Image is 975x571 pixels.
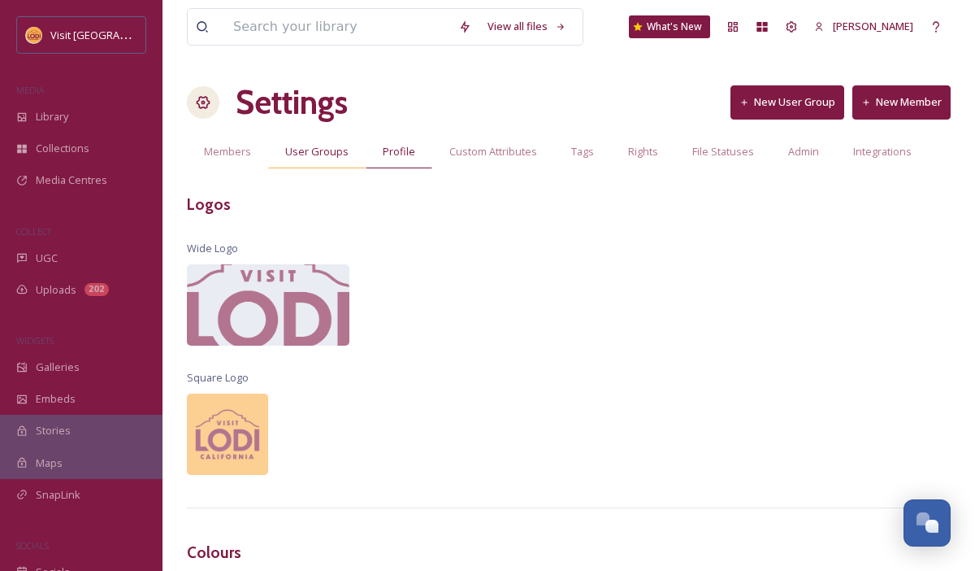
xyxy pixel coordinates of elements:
[16,225,51,238] span: COLLECT
[903,499,951,547] button: Open Chat
[36,423,71,438] span: Stories
[225,9,450,45] input: Search your library
[50,27,176,42] span: Visit [GEOGRAPHIC_DATA]
[833,19,913,33] span: [PERSON_NAME]
[187,370,249,386] span: Square Logo
[629,15,710,38] a: What's New
[36,487,80,503] span: SnapLink
[730,85,844,119] button: New User Group
[36,141,89,156] span: Collections
[852,85,951,119] button: New Member
[36,391,76,407] span: Embeds
[16,334,54,347] span: WIDGETS
[187,242,349,368] img: visitlodi_merlot.png
[692,144,754,159] span: File Statuses
[16,84,45,96] span: MEDIA
[36,282,76,298] span: Uploads
[84,283,109,296] div: 202
[449,144,537,159] span: Custom Attributes
[36,109,68,124] span: Library
[479,11,574,42] a: View all files
[383,144,415,159] span: Profile
[187,394,268,475] img: Square%20Social%20Visit%20Lodi.png
[187,241,238,256] span: Wide Logo
[36,360,80,375] span: Galleries
[788,144,819,159] span: Admin
[36,172,107,188] span: Media Centres
[187,541,951,564] h3: Colours
[187,193,951,216] h3: Logos
[628,144,658,159] span: Rights
[204,144,251,159] span: Members
[806,11,921,42] a: [PERSON_NAME]
[36,251,58,266] span: UGC
[26,27,42,43] img: Square%20Social%20Visit%20Lodi.png
[853,144,912,159] span: Integrations
[236,78,348,127] h1: Settings
[285,144,349,159] span: User Groups
[36,455,63,471] span: Maps
[571,144,594,159] span: Tags
[16,539,49,551] span: SOCIALS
